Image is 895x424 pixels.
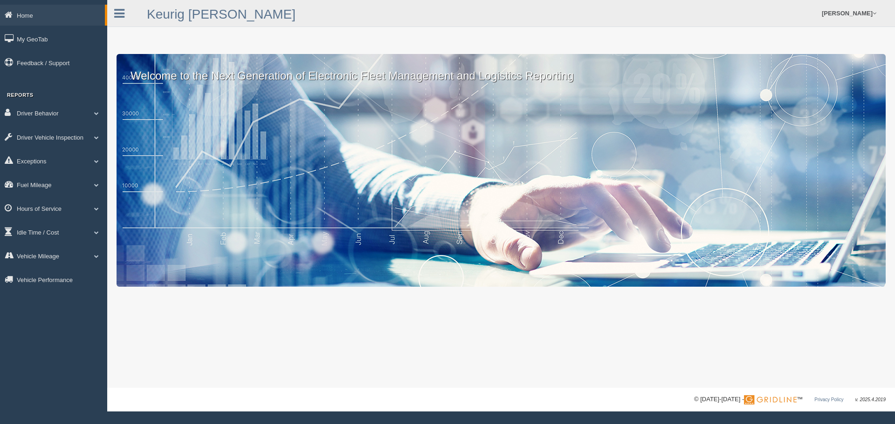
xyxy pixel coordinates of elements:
[694,395,886,404] div: © [DATE]-[DATE] - ™
[117,54,886,84] p: Welcome to the Next Generation of Electronic Fleet Management and Logistics Reporting
[147,7,296,21] a: Keurig [PERSON_NAME]
[744,395,797,404] img: Gridline
[855,397,886,402] span: v. 2025.4.2019
[814,397,843,402] a: Privacy Policy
